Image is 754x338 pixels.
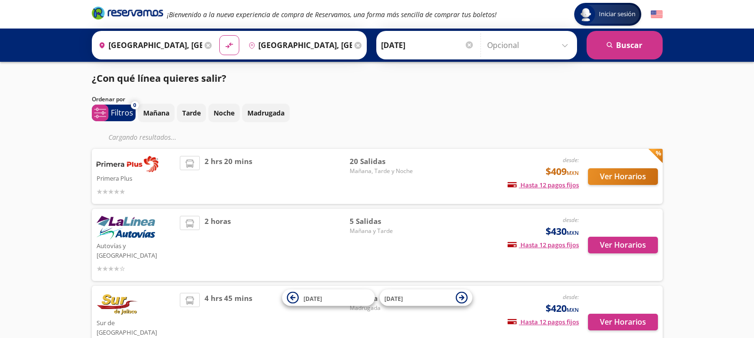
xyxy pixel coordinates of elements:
small: MXN [567,229,579,236]
p: ¿Con qué línea quieres salir? [92,71,226,86]
small: MXN [567,306,579,313]
em: Cargando resultados ... [108,133,176,142]
input: Elegir Fecha [381,33,474,57]
em: ¡Bienvenido a la nueva experiencia de compra de Reservamos, una forma más sencilla de comprar tus... [167,10,497,19]
p: Noche [214,108,235,118]
button: Madrugada [242,104,290,122]
a: Brand Logo [92,6,163,23]
span: 5 Salidas [350,216,416,227]
em: desde: [563,156,579,164]
span: Hasta 12 pagos fijos [508,181,579,189]
span: [DATE] [304,294,322,302]
span: Mañana, Tarde y Noche [350,167,416,175]
span: $409 [546,164,579,179]
input: Opcional [487,33,572,57]
span: Hasta 12 pagos fijos [508,318,579,326]
button: Ver Horarios [588,314,658,330]
img: Autovías y La Línea [97,216,155,240]
button: [DATE] [282,290,375,306]
p: Madrugada [247,108,284,118]
button: Mañana [138,104,175,122]
small: MXN [567,169,579,176]
button: Ver Horarios [588,237,658,253]
img: Primera Plus [97,156,158,172]
span: Hasta 12 pagos fijos [508,241,579,249]
button: Buscar [587,31,663,59]
span: 2 horas [205,216,231,274]
span: $430 [546,224,579,239]
input: Buscar Destino [245,33,352,57]
p: Mañana [143,108,169,118]
span: 20 Salidas [350,156,416,167]
button: English [651,9,663,20]
span: 2 hrs 20 mins [205,156,252,197]
span: Mañana y Tarde [350,227,416,235]
span: $420 [546,301,579,316]
img: Sur de Jalisco [97,293,139,317]
i: Brand Logo [92,6,163,20]
p: Sur de [GEOGRAPHIC_DATA] [97,317,176,337]
button: Ver Horarios [588,168,658,185]
span: Madrugada [350,304,416,312]
button: Tarde [177,104,206,122]
em: desde: [563,293,579,301]
p: Ordenar por [92,95,125,104]
button: Noche [208,104,240,122]
p: Autovías y [GEOGRAPHIC_DATA] [97,240,176,260]
span: 0 [133,101,136,109]
button: [DATE] [380,290,472,306]
p: Tarde [182,108,201,118]
p: Primera Plus [97,172,176,183]
em: desde: [563,216,579,224]
button: 0Filtros [92,105,136,121]
input: Buscar Origen [95,33,202,57]
span: [DATE] [384,294,403,302]
p: Filtros [111,107,133,118]
span: Iniciar sesión [595,10,639,19]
